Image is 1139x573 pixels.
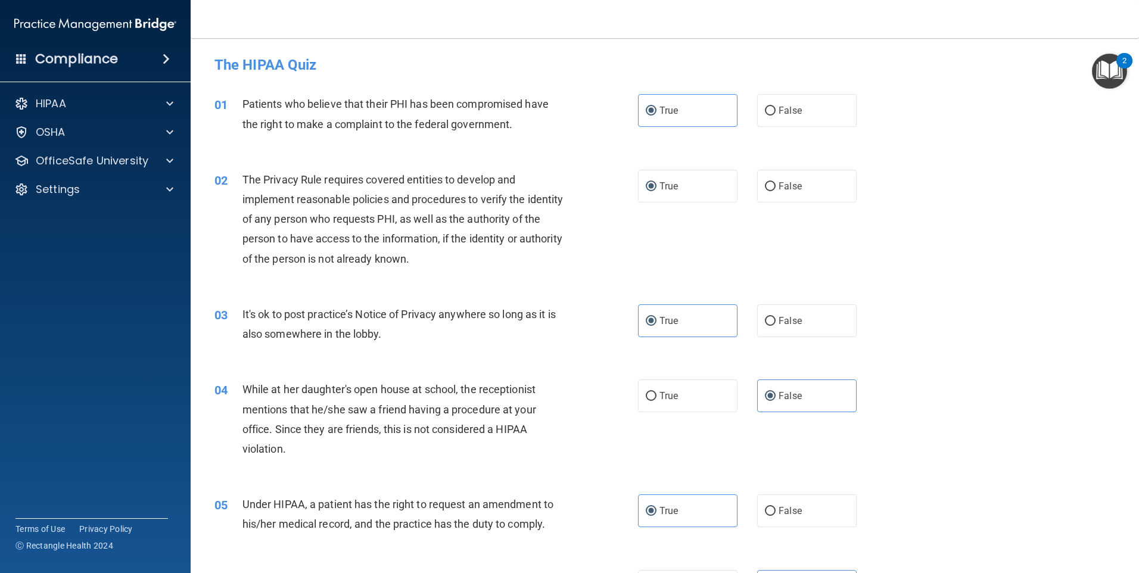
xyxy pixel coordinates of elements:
input: True [646,507,656,516]
span: Ⓒ Rectangle Health 2024 [15,540,113,552]
span: True [659,390,678,401]
p: HIPAA [36,96,66,111]
input: False [765,507,776,516]
input: True [646,182,656,191]
span: 05 [214,498,228,512]
span: True [659,315,678,326]
span: It's ok to post practice’s Notice of Privacy anywhere so long as it is also somewhere in the lobby. [242,308,556,340]
input: True [646,107,656,116]
h4: Compliance [35,51,118,67]
span: 03 [214,308,228,322]
span: While at her daughter's open house at school, the receptionist mentions that he/she saw a friend ... [242,383,536,455]
a: OSHA [14,125,173,139]
span: 01 [214,98,228,112]
span: True [659,105,678,116]
p: OfficeSafe University [36,154,148,168]
input: False [765,107,776,116]
div: 2 [1122,61,1126,76]
span: The Privacy Rule requires covered entities to develop and implement reasonable policies and proce... [242,173,564,265]
input: False [765,182,776,191]
input: False [765,392,776,401]
a: Settings [14,182,173,197]
span: Patients who believe that their PHI has been compromised have the right to make a complaint to th... [242,98,549,130]
span: False [779,390,802,401]
span: False [779,180,802,192]
span: False [779,505,802,516]
button: Open Resource Center, 2 new notifications [1092,54,1127,89]
input: True [646,317,656,326]
span: False [779,315,802,326]
h4: The HIPAA Quiz [214,57,1115,73]
p: Settings [36,182,80,197]
a: Terms of Use [15,523,65,535]
a: HIPAA [14,96,173,111]
span: 02 [214,173,228,188]
input: True [646,392,656,401]
span: False [779,105,802,116]
a: OfficeSafe University [14,154,173,168]
img: PMB logo [14,13,176,36]
span: True [659,505,678,516]
p: OSHA [36,125,66,139]
input: False [765,317,776,326]
span: 04 [214,383,228,397]
span: Under HIPAA, a patient has the right to request an amendment to his/her medical record, and the p... [242,498,553,530]
span: True [659,180,678,192]
a: Privacy Policy [79,523,133,535]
